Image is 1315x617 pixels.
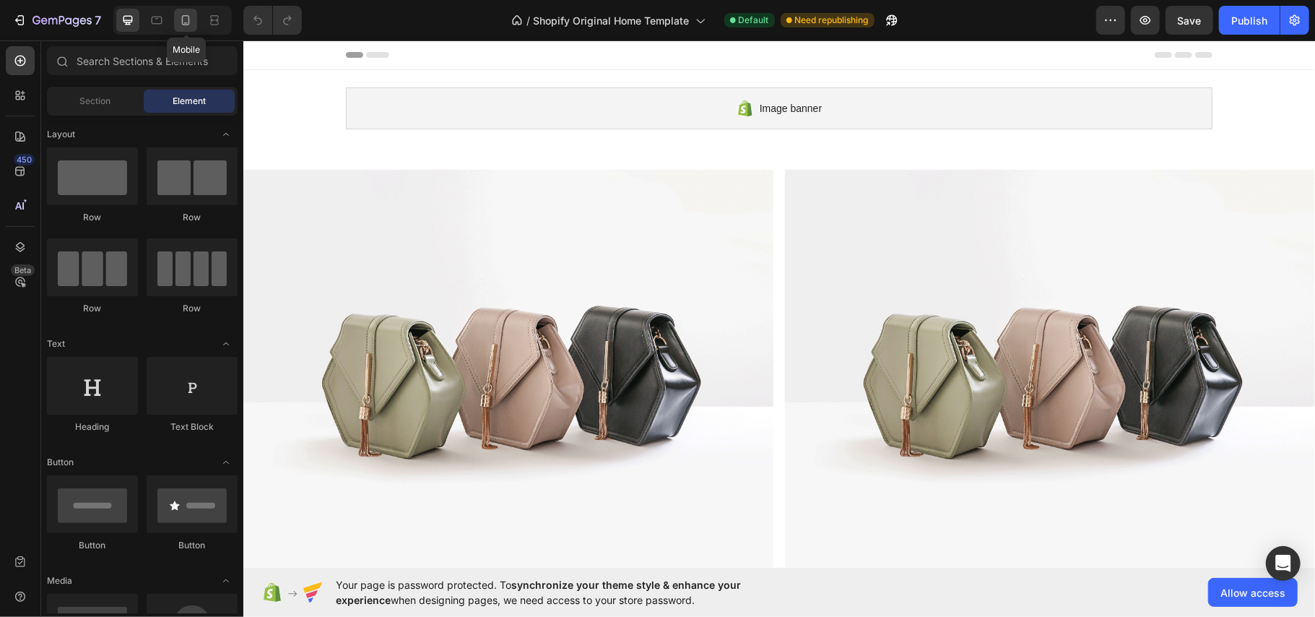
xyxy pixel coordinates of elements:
button: Allow access [1208,578,1298,607]
div: Row [47,302,138,315]
img: image_demo.jpg [542,129,1072,527]
span: Toggle open [214,451,238,474]
span: Element [173,95,206,108]
div: Text Block [147,420,238,433]
span: Default [739,14,769,27]
span: Button [47,456,74,469]
button: 7 [6,6,108,35]
div: Undo/Redo [243,6,302,35]
span: synchronize your theme style & enhance your experience [336,579,741,606]
button: Save [1166,6,1213,35]
button: Publish [1219,6,1280,35]
div: Publish [1231,13,1267,28]
span: Allow access [1220,585,1285,600]
p: 7 [95,12,101,29]
span: Image banner [516,59,578,77]
span: Toggle open [214,569,238,592]
div: Heading [47,420,138,433]
span: Toggle open [214,123,238,146]
div: Row [147,211,238,224]
span: Shopify Original Home Template [534,13,690,28]
span: Save [1178,14,1202,27]
span: Your page is password protected. To when designing pages, we need access to your store password. [336,577,797,608]
span: Text [47,337,65,350]
div: Button [147,539,238,552]
div: Open Intercom Messenger [1266,546,1301,581]
input: Search Sections & Elements [47,46,238,75]
div: 450 [14,154,35,165]
div: Row [47,211,138,224]
iframe: Design area [243,40,1315,568]
span: Media [47,574,72,587]
span: Section [80,95,111,108]
span: Need republishing [795,14,869,27]
span: Layout [47,128,75,141]
span: Toggle open [214,332,238,355]
div: Beta [11,264,35,276]
span: / [527,13,531,28]
div: Button [47,539,138,552]
div: Row [147,302,238,315]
